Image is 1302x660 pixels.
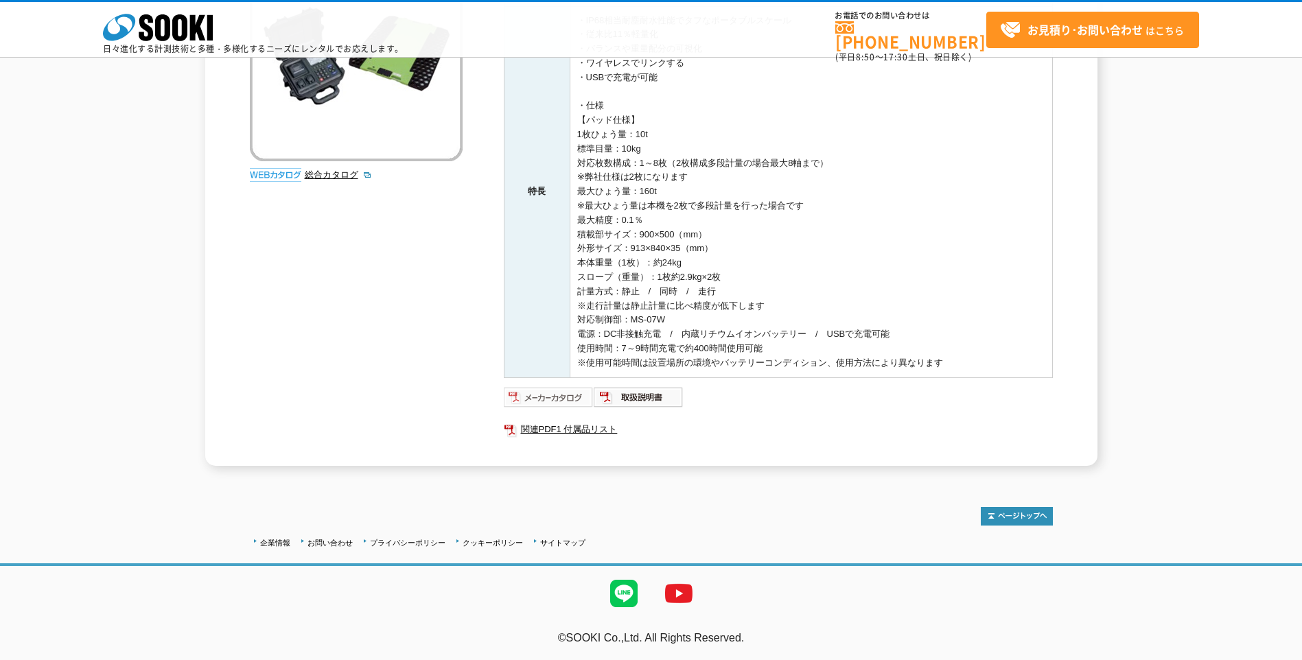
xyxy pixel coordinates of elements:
a: お見積り･お問い合わせはこちら [986,12,1199,48]
a: 取扱説明書 [594,395,684,405]
img: 取扱説明書 [594,386,684,408]
span: (平日 ～ 土日、祝日除く) [835,51,971,63]
a: 企業情報 [260,539,290,547]
a: [PHONE_NUMBER] [835,21,986,49]
a: プライバシーポリシー [370,539,445,547]
img: webカタログ [250,168,301,182]
a: 関連PDF1 付属品リスト [504,421,1053,438]
a: メーカーカタログ [504,395,594,405]
p: 日々進化する計測技術と多種・多様化するニーズにレンタルでお応えします。 [103,45,404,53]
td: ・IP68相当耐塵耐水性能でタフなポータブルスケール ・従来比11％軽量化 ・バランスや重量配分の可視化 ・ワイヤレスでリンクする ・USBで充電が可能 ・仕様 【パッド仕様】 1枚ひょう量：1... [570,6,1052,377]
a: テストMail [1249,646,1302,658]
img: メーカーカタログ [504,386,594,408]
img: トップページへ [981,507,1053,526]
span: はこちら [1000,20,1184,40]
a: サイトマップ [540,539,585,547]
span: 8:50 [856,51,875,63]
span: お電話でのお問い合わせは [835,12,986,20]
th: 特長 [504,6,570,377]
strong: お見積り･お問い合わせ [1027,21,1143,38]
img: LINE [596,566,651,621]
a: お問い合わせ [307,539,353,547]
img: YouTube [651,566,706,621]
a: クッキーポリシー [463,539,523,547]
span: 17:30 [883,51,908,63]
a: 総合カタログ [305,169,372,180]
